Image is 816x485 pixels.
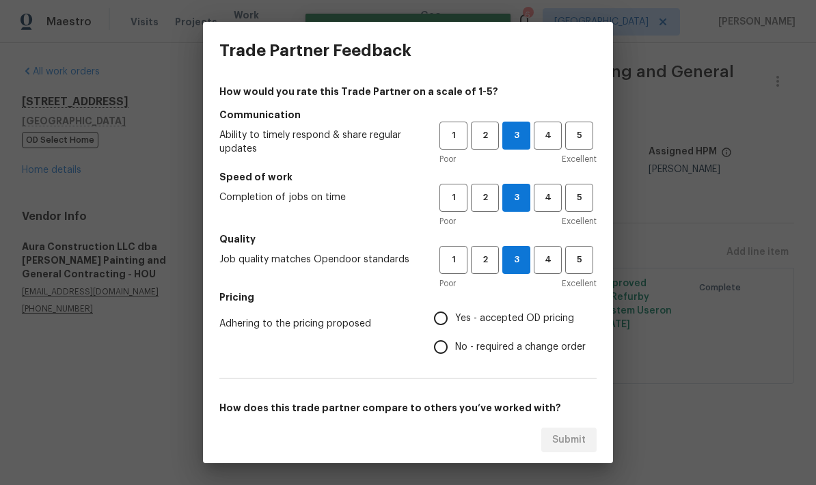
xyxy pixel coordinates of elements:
span: 1 [441,190,466,206]
span: Job quality matches Opendoor standards [219,253,418,266]
span: Poor [439,277,456,290]
button: 2 [471,246,499,274]
span: Ability to timely respond & share regular updates [219,128,418,156]
span: Excellent [562,152,597,166]
button: 3 [502,246,530,274]
button: 1 [439,246,467,274]
button: 4 [534,184,562,212]
h3: Trade Partner Feedback [219,41,411,60]
span: 4 [535,252,560,268]
span: Adhering to the pricing proposed [219,317,412,331]
button: 2 [471,184,499,212]
div: Pricing [434,304,597,361]
span: Yes - accepted OD pricing [455,311,574,326]
h5: Communication [219,108,597,122]
span: 2 [472,190,498,206]
span: 4 [535,128,560,143]
span: Completion of jobs on time [219,191,418,204]
span: Poor [439,152,456,166]
span: 3 [503,252,530,268]
button: 2 [471,122,499,150]
span: 3 [503,128,530,143]
span: 5 [567,190,592,206]
span: Excellent [562,277,597,290]
button: 5 [565,122,593,150]
button: 1 [439,184,467,212]
h5: How does this trade partner compare to others you’ve worked with? [219,401,597,415]
span: 4 [535,190,560,206]
span: Poor [439,214,456,228]
button: 5 [565,246,593,274]
button: 4 [534,122,562,150]
span: 3 [503,190,530,206]
h5: Pricing [219,290,597,304]
button: 5 [565,184,593,212]
span: 2 [472,252,498,268]
h5: Quality [219,232,597,246]
button: 3 [502,184,530,212]
button: 4 [534,246,562,274]
h4: How would you rate this Trade Partner on a scale of 1-5? [219,85,597,98]
span: 5 [567,128,592,143]
span: 5 [567,252,592,268]
span: 1 [441,252,466,268]
span: 1 [441,128,466,143]
span: 2 [472,128,498,143]
span: No - required a change order [455,340,586,355]
span: Excellent [562,214,597,228]
button: 3 [502,122,530,150]
h5: Speed of work [219,170,597,184]
button: 1 [439,122,467,150]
